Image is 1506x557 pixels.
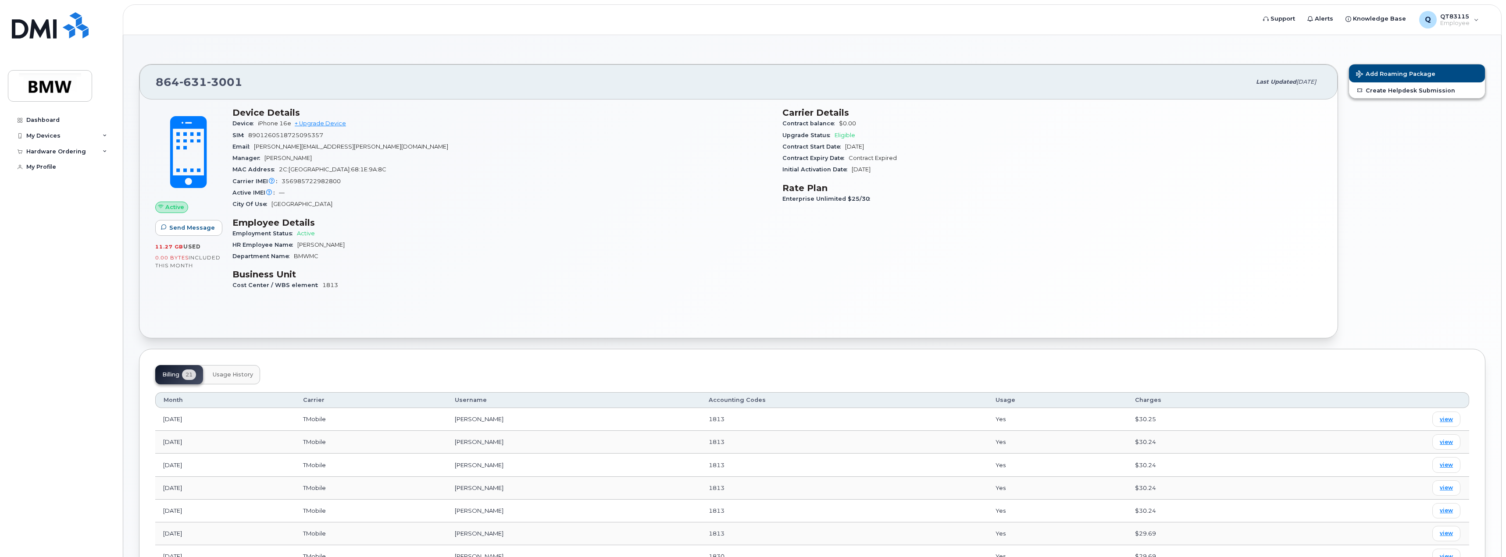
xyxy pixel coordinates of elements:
span: Department Name [232,253,294,259]
span: view [1440,529,1453,537]
span: 3001 [207,75,243,89]
td: TMobile [295,477,447,500]
th: Username [447,392,701,408]
span: [PERSON_NAME] [264,155,312,161]
span: 631 [179,75,207,89]
td: Yes [988,408,1128,431]
span: Upgrade Status [782,132,835,138]
td: [PERSON_NAME] [447,454,701,476]
span: [DATE] [852,166,871,173]
span: 1813 [709,438,724,445]
span: 1813 [709,484,724,491]
a: Create Helpdesk Submission [1349,82,1485,98]
span: 1813 [709,461,724,468]
span: $0.00 [839,120,856,127]
span: Active [165,203,184,211]
span: 864 [156,75,243,89]
td: TMobile [295,500,447,522]
td: TMobile [295,431,447,454]
span: Carrier IMEI [232,178,282,184]
a: view [1432,412,1460,427]
div: $30.24 [1135,438,1285,446]
span: Contract balance [782,120,839,127]
a: view [1432,526,1460,541]
span: Active IMEI [232,189,279,196]
span: [PERSON_NAME][EMAIL_ADDRESS][PERSON_NAME][DOMAIN_NAME] [254,143,448,150]
span: Device [232,120,258,127]
span: [DATE] [845,143,864,150]
a: view [1432,503,1460,518]
td: TMobile [295,522,447,545]
a: view [1432,434,1460,450]
span: BMWMC [294,253,318,259]
th: Accounting Codes [701,392,988,408]
td: [DATE] [155,431,295,454]
h3: Carrier Details [782,107,1322,118]
span: Add Roaming Package [1356,71,1435,79]
span: iPhone 16e [258,120,291,127]
h3: Employee Details [232,217,772,228]
td: [PERSON_NAME] [447,500,701,522]
span: view [1440,484,1453,492]
th: Usage [988,392,1128,408]
span: view [1440,461,1453,469]
button: Add Roaming Package [1349,64,1485,82]
span: 8901260518725095357 [248,132,323,138]
span: Cost Center / WBS element [232,282,322,288]
td: Yes [988,477,1128,500]
span: Manager [232,155,264,161]
span: 1813 [322,282,338,288]
span: [GEOGRAPHIC_DATA] [271,201,332,207]
td: [PERSON_NAME] [447,522,701,545]
span: 1813 [709,507,724,514]
td: [DATE] [155,408,295,431]
span: 1813 [709,530,724,537]
span: Employment Status [232,230,297,237]
td: [PERSON_NAME] [447,477,701,500]
iframe: Messenger Launcher [1468,519,1499,550]
span: Email [232,143,254,150]
div: $30.24 [1135,484,1285,492]
span: Active [297,230,315,237]
td: [DATE] [155,522,295,545]
td: Yes [988,431,1128,454]
span: view [1440,415,1453,423]
span: Send Message [169,224,215,232]
span: Contract Expired [849,155,897,161]
span: Enterprise Unlimited $25/30 [782,195,874,202]
span: MAC Address [232,166,279,173]
div: $30.24 [1135,461,1285,469]
h3: Business Unit [232,269,772,280]
span: Initial Activation Date [782,166,852,173]
td: TMobile [295,408,447,431]
div: $30.24 [1135,507,1285,515]
h3: Device Details [232,107,772,118]
th: Month [155,392,295,408]
td: [PERSON_NAME] [447,408,701,431]
td: [DATE] [155,477,295,500]
h3: Rate Plan [782,183,1322,193]
td: [PERSON_NAME] [447,431,701,454]
span: [DATE] [1296,78,1316,85]
th: Charges [1127,392,1293,408]
span: Contract Expiry Date [782,155,849,161]
span: 2C:[GEOGRAPHIC_DATA]:68:1E:9A:8C [279,166,386,173]
td: TMobile [295,454,447,476]
span: Eligible [835,132,855,138]
span: used [183,243,201,250]
span: view [1440,507,1453,514]
a: view [1432,457,1460,472]
span: HR Employee Name [232,241,297,248]
span: 0.00 Bytes [155,255,189,261]
td: [DATE] [155,454,295,476]
button: Send Message [155,220,222,236]
span: 356985722982800 [282,178,341,184]
div: $30.25 [1135,415,1285,423]
td: Yes [988,500,1128,522]
span: City Of Use [232,201,271,207]
span: Last updated [1256,78,1296,85]
th: Carrier [295,392,447,408]
span: 1813 [709,415,724,422]
a: view [1432,480,1460,496]
span: — [279,189,285,196]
